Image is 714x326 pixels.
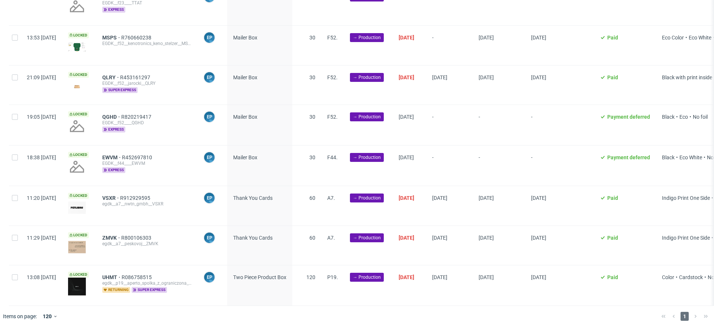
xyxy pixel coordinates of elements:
[204,112,215,122] figcaption: EP
[679,154,702,160] span: Eco White
[121,235,153,241] a: R800106303
[102,120,192,126] div: EGDK__f52____QGHD
[432,154,467,177] span: -
[607,195,618,201] span: Paid
[102,35,121,41] span: MSPS
[399,114,414,120] span: [DATE]
[233,274,286,280] span: Two Piece Product Box
[703,274,708,280] span: •
[27,154,56,160] span: 18:38 [DATE]
[662,235,710,241] span: Indigo Print One Side
[102,287,130,293] span: returning
[132,287,167,293] span: super express
[204,72,215,83] figcaption: EP
[479,235,494,241] span: [DATE]
[40,311,53,322] div: 120
[531,195,546,201] span: [DATE]
[353,74,381,81] span: → Production
[233,114,257,120] span: Mailer Box
[309,154,315,160] span: 30
[102,127,125,132] span: express
[607,35,618,41] span: Paid
[306,274,315,280] span: 120
[233,74,257,80] span: Mailer Box
[399,235,414,241] span: [DATE]
[102,195,120,201] a: VSXR
[102,280,192,286] div: egdk__p19__aperto_spolka_z_ograniczona_odpowiedzialnoscia__UHMT
[27,274,56,280] span: 13:08 [DATE]
[309,195,315,201] span: 60
[607,114,650,120] span: Payment deferred
[679,274,703,280] span: Cardstock
[675,154,679,160] span: •
[679,114,688,120] span: Eco
[102,74,120,80] span: QLRY
[102,167,125,173] span: express
[102,41,192,47] div: EGDK__f52__kenotronics_keno_stelzer__MSPS
[327,235,335,241] span: A7.
[662,74,712,80] span: Black with print inside
[327,154,338,160] span: F44.
[204,233,215,243] figcaption: EP
[353,154,381,161] span: → Production
[702,154,707,160] span: •
[102,241,192,247] div: egdk__a7__peskovoj__ZMVK
[531,114,588,136] span: -
[27,195,56,201] span: 11:20 [DATE]
[353,195,381,201] span: → Production
[399,154,414,160] span: [DATE]
[27,74,56,80] span: 21:09 [DATE]
[607,235,618,241] span: Paid
[531,235,546,241] span: [DATE]
[68,72,89,78] span: Locked
[607,274,618,280] span: Paid
[102,87,138,93] span: super express
[68,117,86,135] img: no_design.png
[309,235,315,241] span: 60
[68,201,86,214] img: version_two_editor_design
[204,32,215,43] figcaption: EP
[432,235,447,241] span: [DATE]
[68,232,89,238] span: Locked
[68,32,89,38] span: Locked
[68,241,86,253] img: version_two_editor_design
[102,235,121,241] a: ZMVK
[68,42,86,51] img: version_two_editor_design.png
[662,35,684,41] span: Eco Color
[204,272,215,282] figcaption: EP
[607,154,650,160] span: Payment deferred
[233,154,257,160] span: Mailer Box
[102,154,122,160] a: EWVM
[68,111,89,117] span: Locked
[479,35,494,41] span: [DATE]
[68,272,89,278] span: Locked
[432,274,447,280] span: [DATE]
[120,195,152,201] a: R912929595
[479,195,494,201] span: [DATE]
[681,312,689,321] span: 1
[693,114,708,120] span: No foil
[399,74,414,80] span: [DATE]
[102,201,192,207] div: egdk__a7__nwtn_gmbh__VSXR
[662,154,675,160] span: Black
[68,278,86,295] img: version_two_editor_design.png
[121,35,153,41] a: R760660238
[102,114,121,120] a: QGHD
[122,154,154,160] span: R452697810
[479,274,494,280] span: [DATE]
[353,274,381,281] span: → Production
[68,158,86,176] img: no_design.png
[432,35,467,56] span: -
[233,235,273,241] span: Thank You Cards
[662,114,675,120] span: Black
[479,114,519,136] span: -
[3,313,37,320] span: Items on page:
[531,74,546,80] span: [DATE]
[121,114,153,120] a: R820219417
